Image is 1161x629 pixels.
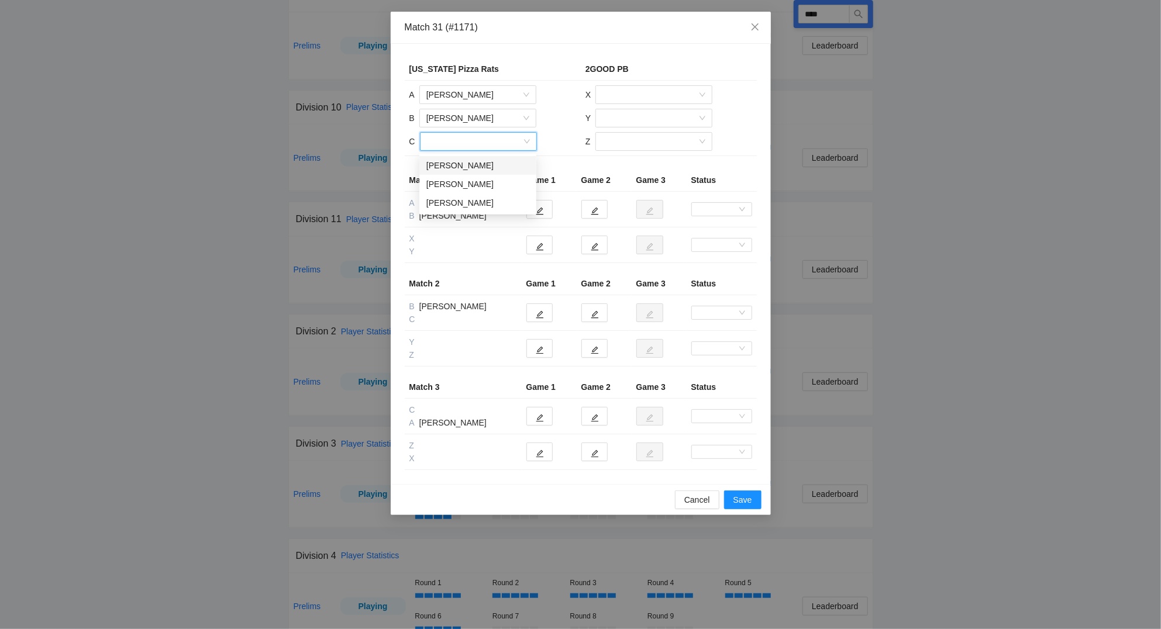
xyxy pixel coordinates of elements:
[409,234,417,243] span: X
[581,407,608,426] button: edit
[536,242,544,251] span: edit
[409,198,417,208] span: A
[409,418,417,427] span: A
[409,405,418,414] span: C
[405,58,581,81] td: [US_STATE] Pizza Rats
[536,345,544,354] span: edit
[581,174,627,186] div: Game 2
[581,236,608,254] button: edit
[581,443,608,461] button: edit
[409,302,417,311] span: B
[426,109,529,127] span: Eric Ho
[419,175,536,193] div: Elana Bush
[675,490,719,509] button: Cancel
[581,200,608,219] button: edit
[426,86,529,103] span: Brian Ross
[526,407,553,426] button: edit
[591,345,599,354] span: edit
[409,211,417,220] span: B
[409,441,417,450] span: Z
[409,277,517,290] div: Match 2
[526,339,553,358] button: edit
[536,413,544,422] span: edit
[750,22,760,32] span: close
[636,174,682,186] div: Game 3
[691,174,752,186] div: Status
[591,449,599,458] span: edit
[636,277,682,290] div: Game 3
[585,135,591,148] div: Z
[409,454,417,463] span: X
[526,236,553,254] button: edit
[409,88,415,101] div: A
[526,200,553,219] button: edit
[526,277,572,290] div: Game 1
[426,196,529,209] div: [PERSON_NAME]
[691,277,752,290] div: Status
[419,193,536,212] div: Jun Jeon
[581,58,757,81] td: 2GOOD PB
[526,381,572,393] div: Game 1
[409,381,517,393] div: Match 3
[581,381,627,393] div: Game 2
[536,206,544,215] span: edit
[426,159,529,172] div: [PERSON_NAME]
[419,156,536,175] div: Derek Sawer
[591,413,599,422] span: edit
[409,337,417,347] span: Y
[585,88,591,101] div: X
[526,443,553,461] button: edit
[739,12,771,43] button: Close
[409,135,415,148] div: C
[526,303,553,322] button: edit
[684,493,710,506] span: Cancel
[591,206,599,215] span: edit
[724,490,762,509] button: Save
[409,174,517,186] div: Match 1
[409,209,517,222] div: [PERSON_NAME]
[581,339,608,358] button: edit
[585,112,591,125] div: Y
[409,416,517,429] div: [PERSON_NAME]
[426,178,529,191] div: [PERSON_NAME]
[536,310,544,319] span: edit
[591,242,599,251] span: edit
[409,300,517,313] div: [PERSON_NAME]
[581,277,627,290] div: Game 2
[636,381,682,393] div: Game 3
[405,21,757,34] div: Match 31 (#1171)
[591,310,599,319] span: edit
[409,247,417,256] span: Y
[409,314,418,324] span: C
[409,350,417,360] span: Z
[409,196,517,209] div: [PERSON_NAME]
[691,381,752,393] div: Status
[733,493,752,506] span: Save
[581,303,608,322] button: edit
[409,112,415,125] div: B
[536,449,544,458] span: edit
[526,174,572,186] div: Game 1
